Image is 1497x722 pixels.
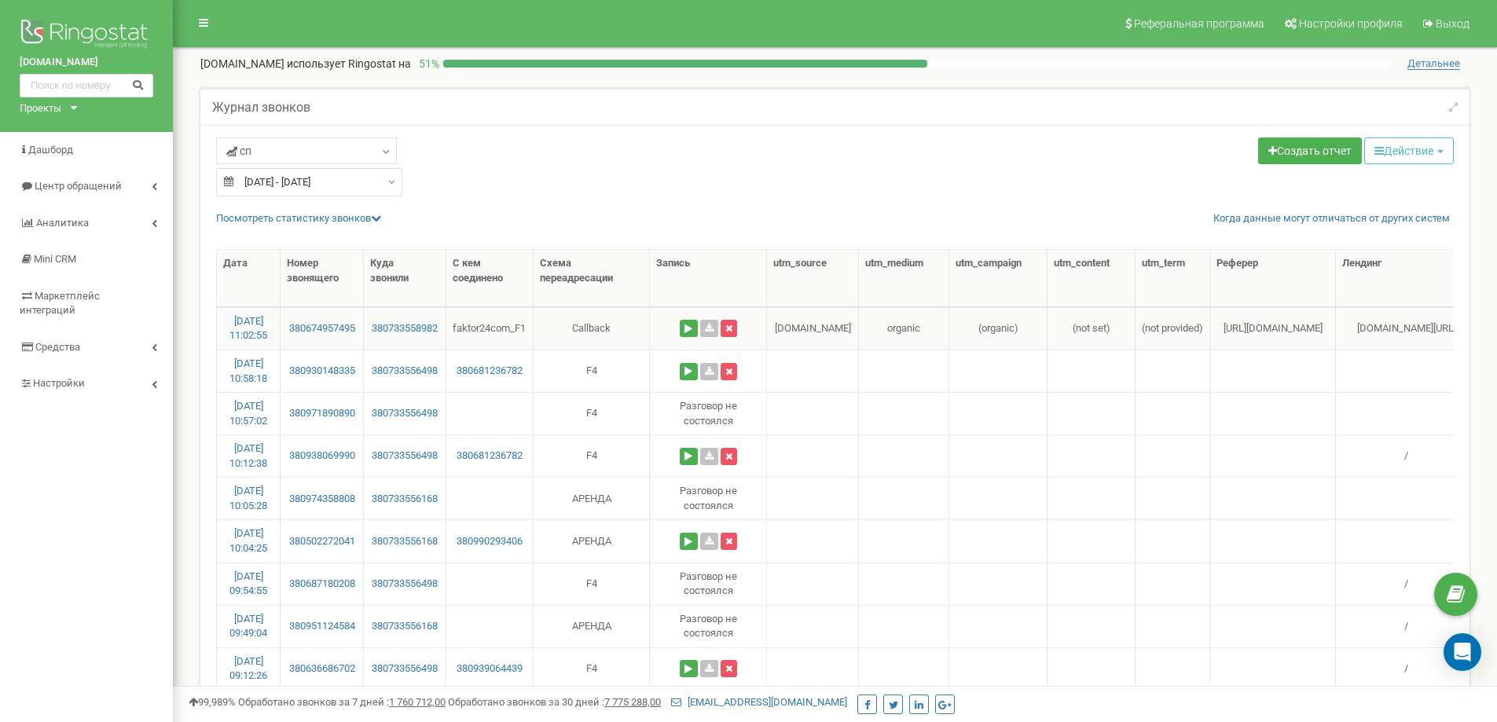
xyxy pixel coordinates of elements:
[1136,250,1210,307] th: utm_term
[650,605,767,647] td: Разговор не состоялся
[229,613,267,640] a: [DATE] 09:49:04
[1136,307,1210,350] td: (not provided)
[20,101,61,116] div: Проекты
[1213,211,1450,226] a: Когда данные могут отличаться от других систем
[33,377,85,389] span: Настройки
[229,655,267,682] a: [DATE] 09:12:26
[650,477,767,519] td: Разговор не состоялся
[671,696,847,708] a: [EMAIL_ADDRESS][DOMAIN_NAME]
[1299,17,1403,30] span: Настройки профиля
[20,74,153,97] input: Поиск по номеру
[1404,620,1408,632] span: /
[28,144,73,156] span: Дашборд
[604,696,661,708] u: 7 775 288,00
[229,315,267,342] a: [DATE] 11:02:55
[700,448,718,465] a: Скачать
[216,137,397,164] a: сп
[287,449,357,464] a: 380938069990
[721,660,737,677] button: Удалить запись
[20,55,153,70] a: [DOMAIN_NAME]
[370,492,438,507] a: 380733556168
[1048,250,1136,307] th: utm_content
[1404,577,1408,589] span: /
[34,253,76,265] span: Mini CRM
[370,577,438,592] a: 380733556498
[534,519,650,562] td: АРЕНДА
[20,290,100,317] span: Маркетплейс интеграций
[446,250,534,307] th: С кем соединено
[453,534,527,549] a: 380990293406
[453,364,527,379] a: 380681236782
[229,570,267,597] a: [DATE] 09:54:55
[700,533,718,550] a: Скачать
[1436,17,1469,30] span: Выход
[287,57,411,70] span: использует Ringostat на
[229,442,267,469] a: [DATE] 10:12:38
[370,534,438,549] a: 380733556168
[229,527,267,554] a: [DATE] 10:04:25
[859,307,949,350] td: organic
[650,392,767,434] td: Разговор не состоялся
[287,534,357,549] a: 380502272041
[534,563,650,605] td: F4
[1258,137,1362,164] a: Создать отчет
[20,16,153,55] img: Ringostat logo
[212,101,310,115] h5: Журнал звонков
[287,321,357,336] a: 380674957495
[453,662,527,676] a: 380939064439
[370,364,438,379] a: 380733556498
[534,605,650,647] td: АРЕНДА
[370,619,438,634] a: 380733556168
[1134,17,1264,30] span: Реферальная программа
[287,662,357,676] a: 380636686702
[1404,662,1408,674] span: /
[287,577,357,592] a: 380687180208
[453,449,527,464] a: 380681236782
[1048,307,1136,350] td: (not set)
[700,363,718,380] a: Скачать
[721,533,737,550] button: Удалить запись
[370,449,438,464] a: 380733556498
[281,250,364,307] th: Номер звонящего
[767,307,859,350] td: [DOMAIN_NAME]
[1407,57,1460,70] span: Детальнее
[226,143,251,159] span: сп
[721,448,737,465] button: Удалить запись
[200,56,411,71] p: [DOMAIN_NAME]
[721,363,737,380] button: Удалить запись
[229,357,267,384] a: [DATE] 10:58:18
[534,250,650,307] th: Схема переадресации
[1224,322,1323,334] span: [URL][DOMAIN_NAME]
[767,250,859,307] th: utm_source
[1444,633,1481,671] div: Open Intercom Messenger
[287,492,357,507] a: 380974358808
[446,307,534,350] td: faktor24com_F1
[700,320,718,337] a: Скачать
[36,217,89,229] span: Аналитика
[650,250,767,307] th: Запись
[216,212,381,224] a: Посмотреть cтатистику звонков
[1364,137,1454,164] button: Действие
[35,180,122,192] span: Центр обращений
[238,696,446,708] span: Обработано звонков за 7 дней :
[217,250,281,307] th: Дата
[534,350,650,392] td: F4
[534,392,650,434] td: F4
[721,320,737,337] button: Удалить запись
[949,250,1048,307] th: utm_campaign
[1210,250,1336,307] th: Реферер
[949,307,1048,350] td: (organic)
[859,250,949,307] th: utm_medium
[534,434,650,477] td: F4
[389,696,446,708] u: 1 760 712,00
[189,696,236,708] span: 99,989%
[650,563,767,605] td: Разговор не состоялся
[370,321,438,336] a: 380733558982
[364,250,446,307] th: Куда звонили
[534,477,650,519] td: АРЕНДА
[370,406,438,421] a: 380733556498
[370,662,438,676] a: 380733556498
[448,696,661,708] span: Обработано звонков за 30 дней :
[1404,449,1408,461] span: /
[411,56,443,71] p: 51 %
